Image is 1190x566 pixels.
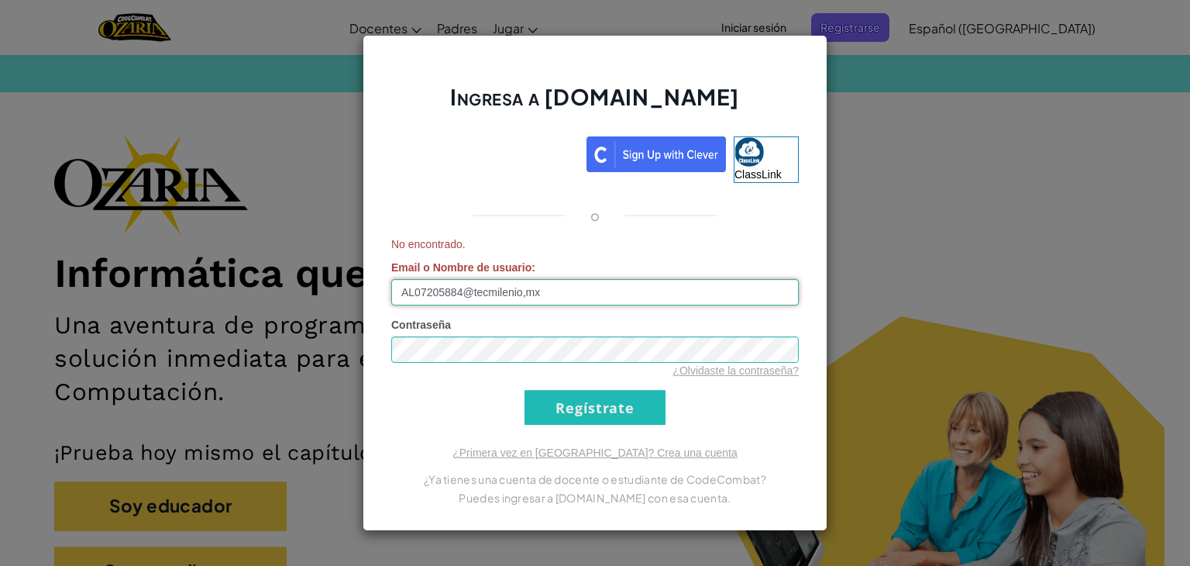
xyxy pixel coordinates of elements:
[672,364,799,377] a: ¿Olvidaste la contraseña?
[590,206,600,225] p: o
[391,261,531,274] span: Email o Nombre de usuario
[383,135,586,169] iframe: Botón Iniciar sesión con Google
[586,136,726,172] img: clever_sso_button@2x.png
[391,319,451,331] span: Contraseña
[391,82,799,127] h2: Ingresa a [DOMAIN_NAME]
[734,137,764,167] img: classlink-logo-small.png
[391,236,799,252] span: No encontrado.
[391,470,799,488] p: ¿Ya tienes una cuenta de docente o estudiante de CodeCombat?
[734,168,782,181] span: ClassLink
[391,260,535,275] label: :
[524,390,666,425] input: Regístrate
[452,447,738,459] a: ¿Primera vez en [GEOGRAPHIC_DATA]? Crea una cuenta
[391,488,799,507] p: Puedes ingresar a [DOMAIN_NAME] con esa cuenta.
